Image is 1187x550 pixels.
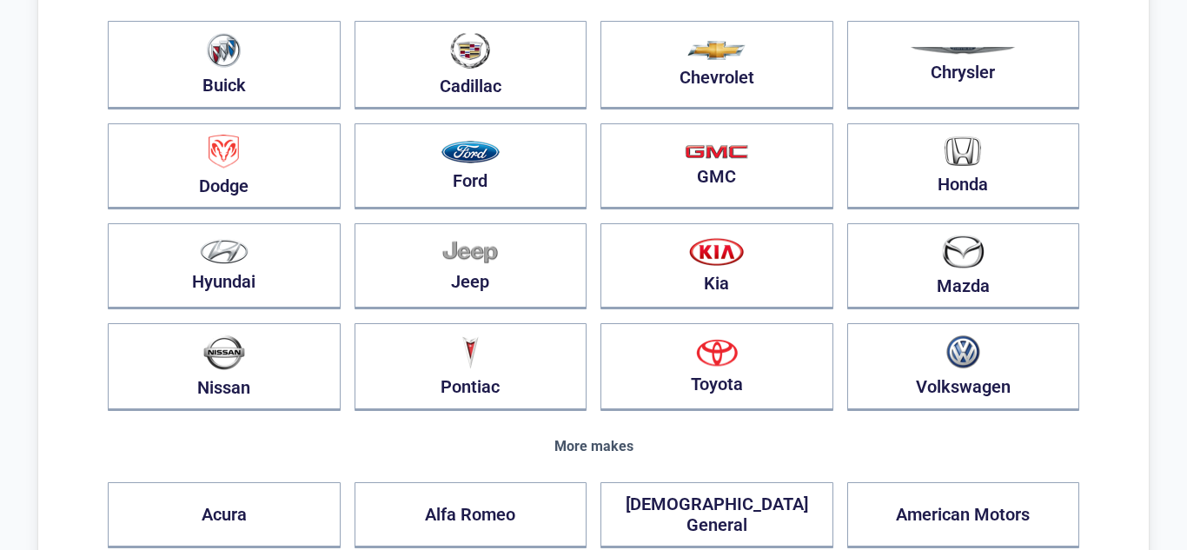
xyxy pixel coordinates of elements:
[847,323,1080,411] button: Volkswagen
[108,439,1079,454] div: More makes
[108,482,341,548] button: Acura
[355,482,587,548] button: Alfa Romeo
[847,482,1080,548] button: American Motors
[108,223,341,309] button: Hyundai
[600,482,833,548] button: [DEMOGRAPHIC_DATA] General
[600,323,833,411] button: Toyota
[847,21,1080,109] button: Chrysler
[355,21,587,109] button: Cadillac
[108,123,341,209] button: Dodge
[355,323,587,411] button: Pontiac
[600,21,833,109] button: Chevrolet
[108,323,341,411] button: Nissan
[355,123,587,209] button: Ford
[847,123,1080,209] button: Honda
[355,223,587,309] button: Jeep
[600,223,833,309] button: Kia
[600,123,833,209] button: GMC
[847,223,1080,309] button: Mazda
[108,21,341,109] button: Buick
